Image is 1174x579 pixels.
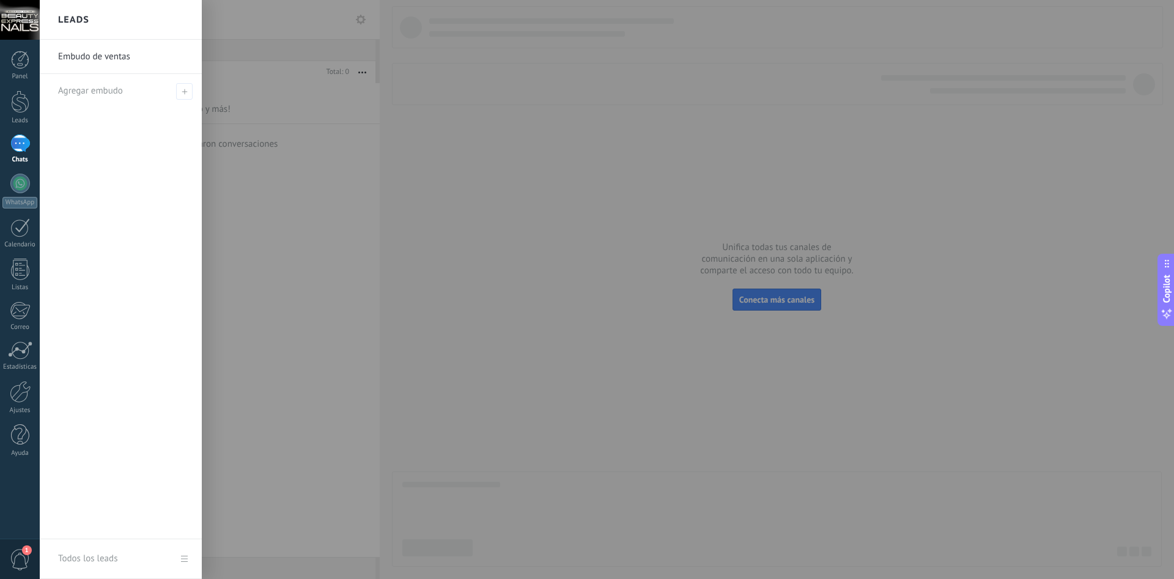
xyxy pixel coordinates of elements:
div: Listas [2,284,38,292]
span: Agregar embudo [58,85,123,97]
span: Copilot [1161,275,1173,303]
div: Correo [2,323,38,331]
div: Ayuda [2,449,38,457]
h2: Leads [58,1,89,39]
span: Agregar embudo [176,83,193,100]
div: Chats [2,156,38,164]
div: Todos los leads [58,542,117,576]
div: Estadísticas [2,363,38,371]
a: Embudo de ventas [58,40,190,74]
div: Panel [2,73,38,81]
div: Calendario [2,241,38,249]
div: Leads [2,117,38,125]
div: Ajustes [2,407,38,415]
div: WhatsApp [2,197,37,208]
a: Todos los leads [40,539,202,579]
span: 1 [22,545,32,555]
